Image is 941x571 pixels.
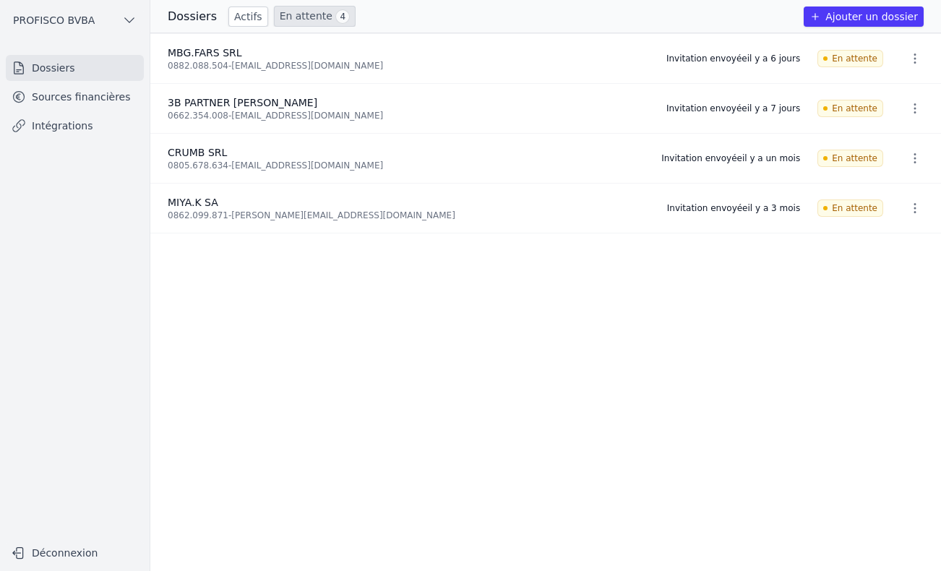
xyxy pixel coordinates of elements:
span: En attente [817,50,883,67]
a: En attente 4 [274,6,356,27]
button: Déconnexion [6,541,144,564]
span: 4 [335,9,350,24]
span: En attente [817,100,883,117]
div: 0882.088.504 - [EMAIL_ADDRESS][DOMAIN_NAME] [168,60,649,72]
div: 0862.099.871 - [PERSON_NAME][EMAIL_ADDRESS][DOMAIN_NAME] [168,210,650,221]
div: Invitation envoyée il y a 3 mois [667,202,800,214]
button: Ajouter un dossier [804,7,924,27]
span: MBG.FARS SRL [168,47,242,59]
span: 3B PARTNER [PERSON_NAME] [168,97,317,108]
a: Sources financières [6,84,144,110]
div: 0662.354.008 - [EMAIL_ADDRESS][DOMAIN_NAME] [168,110,649,121]
span: CRUMB SRL [168,147,227,158]
div: Invitation envoyée il y a 6 jours [666,53,800,64]
button: PROFISCO BVBA [6,9,144,32]
span: MIYA.K SA [168,197,218,208]
div: Invitation envoyée il y a 7 jours [666,103,800,114]
span: En attente [817,199,883,217]
a: Dossiers [6,55,144,81]
div: 0805.678.634 - [EMAIL_ADDRESS][DOMAIN_NAME] [168,160,644,171]
span: PROFISCO BVBA [13,13,95,27]
h3: Dossiers [168,8,217,25]
span: En attente [817,150,883,167]
a: Actifs [228,7,268,27]
div: Invitation envoyée il y a un mois [661,153,800,164]
a: Intégrations [6,113,144,139]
